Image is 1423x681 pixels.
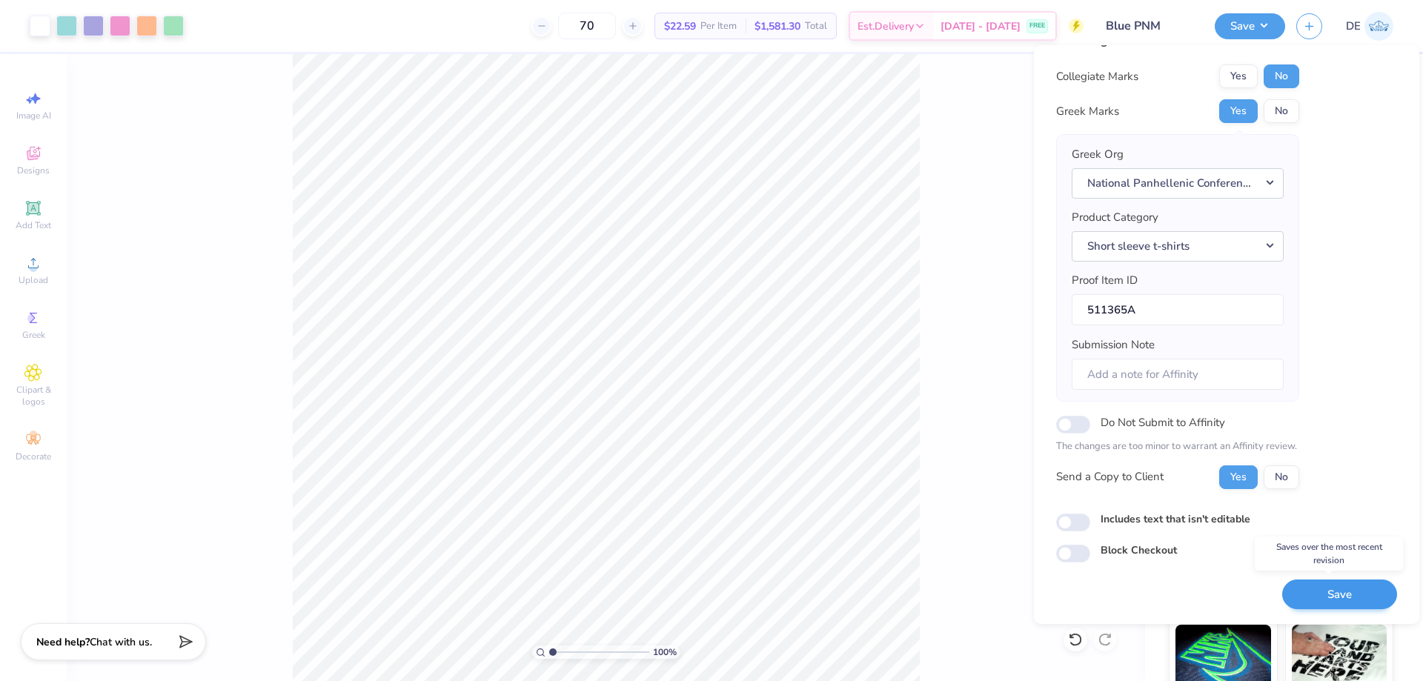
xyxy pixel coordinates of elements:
span: FREE [1029,21,1045,31]
span: Decorate [16,451,51,462]
button: Yes [1219,64,1258,88]
input: Untitled Design [1095,11,1204,41]
div: Greek Marks [1056,103,1119,120]
span: Designs [17,165,50,176]
button: Yes [1219,465,1258,489]
button: Save [1215,13,1285,39]
label: Includes text that isn't editable [1101,511,1250,527]
span: Greek [22,329,45,341]
button: No [1264,64,1299,88]
a: DE [1346,12,1393,41]
button: Yes [1219,99,1258,123]
input: Add a note for Affinity [1072,359,1284,391]
label: Do Not Submit to Affinity [1101,413,1225,432]
span: Clipart & logos [7,384,59,408]
div: Collegiate Marks [1056,68,1138,85]
img: Djian Evardoni [1364,12,1393,41]
span: Total [805,19,827,34]
button: No [1264,99,1299,123]
p: The changes are too minor to warrant an Affinity review. [1056,439,1299,454]
label: Proof Item ID [1072,272,1138,289]
button: National Panhellenic Conference [1072,168,1284,199]
span: Per Item [700,19,737,34]
label: Submission Note [1072,336,1155,353]
label: Greek Org [1072,146,1124,163]
input: – – [558,13,616,39]
span: Est. Delivery [858,19,914,34]
span: Upload [19,274,48,286]
span: Add Text [16,219,51,231]
button: Save [1282,579,1397,610]
label: Product Category [1072,209,1158,226]
span: $1,581.30 [754,19,800,34]
span: Image AI [16,110,51,122]
span: [DATE] - [DATE] [941,19,1021,34]
span: $22.59 [664,19,696,34]
span: 100 % [653,645,677,659]
label: Block Checkout [1101,542,1177,558]
button: No [1264,465,1299,489]
div: Send a Copy to Client [1056,468,1164,485]
span: Chat with us. [90,635,152,649]
button: Short sleeve t-shirts [1072,231,1284,262]
span: DE [1346,18,1361,35]
strong: Need help? [36,635,90,649]
div: Saves over the most recent revision [1255,537,1403,571]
